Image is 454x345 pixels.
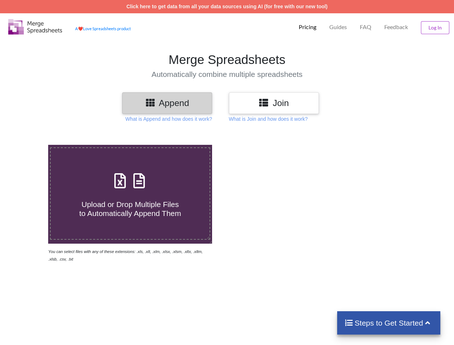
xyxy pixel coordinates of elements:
a: AheartLove Spreadsheets product [75,26,131,31]
p: FAQ [360,23,371,31]
h3: Join [234,98,313,108]
button: Log In [421,21,449,34]
p: Guides [329,23,347,31]
p: What is Append and how does it work? [125,115,212,123]
span: Feedback [384,24,408,30]
h4: Steps to Get Started [344,318,433,327]
span: Upload or Drop Multiple Files to Automatically Append Them [79,200,181,217]
p: What is Join and how does it work? [229,115,308,123]
p: Pricing [299,23,316,31]
i: You can select files with any of these extensions: .xls, .xlt, .xlm, .xlsx, .xlsm, .xltx, .xltm, ... [48,249,203,261]
img: Logo.png [8,19,62,34]
h3: Append [128,98,207,108]
a: Click here to get data from all your data sources using AI (for free with our new tool) [127,4,328,9]
span: heart [78,26,83,31]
